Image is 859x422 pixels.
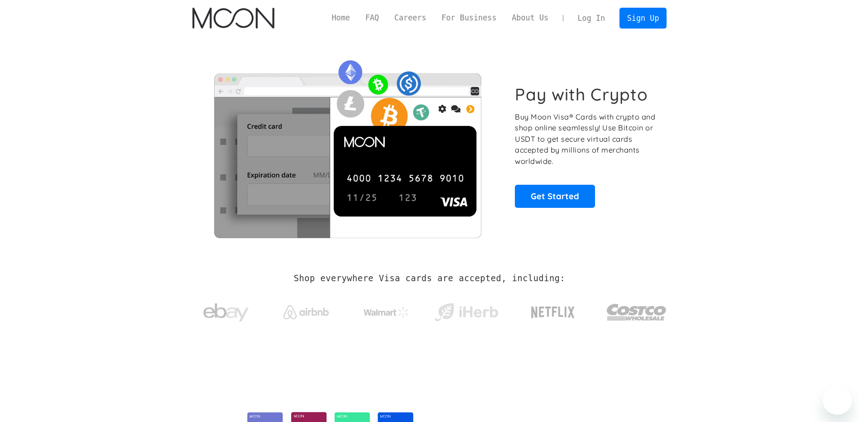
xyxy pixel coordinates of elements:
[203,298,249,327] img: ebay
[324,12,358,24] a: Home
[570,8,613,28] a: Log In
[364,307,409,318] img: Walmart
[272,296,340,324] a: Airbnb
[432,301,500,324] img: iHerb
[619,8,667,28] a: Sign Up
[606,286,667,334] a: Costco
[294,273,565,283] h2: Shop everywhere Visa cards are accepted, including:
[530,301,576,324] img: Netflix
[515,84,648,105] h1: Pay with Crypto
[192,8,274,29] img: Moon Logo
[504,12,556,24] a: About Us
[352,298,420,322] a: Walmart
[515,185,595,207] a: Get Started
[434,12,504,24] a: For Business
[432,292,500,329] a: iHerb
[515,111,657,167] p: Buy Moon Visa® Cards with crypto and shop online seamlessly! Use Bitcoin or USDT to get secure vi...
[387,12,434,24] a: Careers
[823,386,852,415] iframe: Button to launch messaging window
[606,295,667,329] img: Costco
[513,292,594,328] a: Netflix
[283,305,329,319] img: Airbnb
[192,54,503,238] img: Moon Cards let you spend your crypto anywhere Visa is accepted.
[192,289,260,331] a: ebay
[192,8,274,29] a: home
[358,12,387,24] a: FAQ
